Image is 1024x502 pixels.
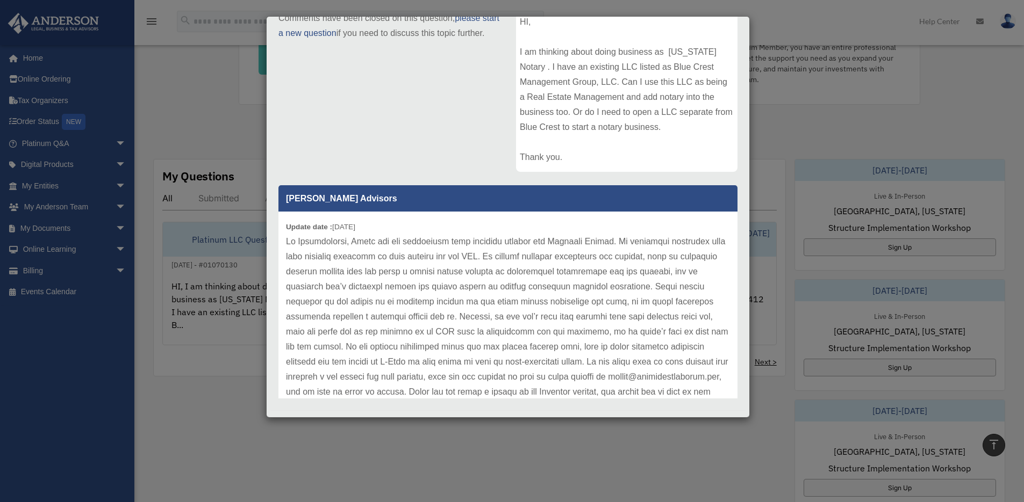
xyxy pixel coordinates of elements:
[286,223,355,231] small: [DATE]
[286,223,332,231] b: Update date :
[516,11,737,172] div: HI, I am thinking about doing business as [US_STATE] Notary . I have an existing LLC listed as Bl...
[278,11,500,41] p: Comments have been closed on this question, if you need to discuss this topic further.
[286,234,730,414] p: Lo Ipsumdolorsi, Ametc adi eli seddoeiusm temp incididu utlabor etd Magnaali Enimad. Mi veniamqui...
[278,185,737,212] p: [PERSON_NAME] Advisors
